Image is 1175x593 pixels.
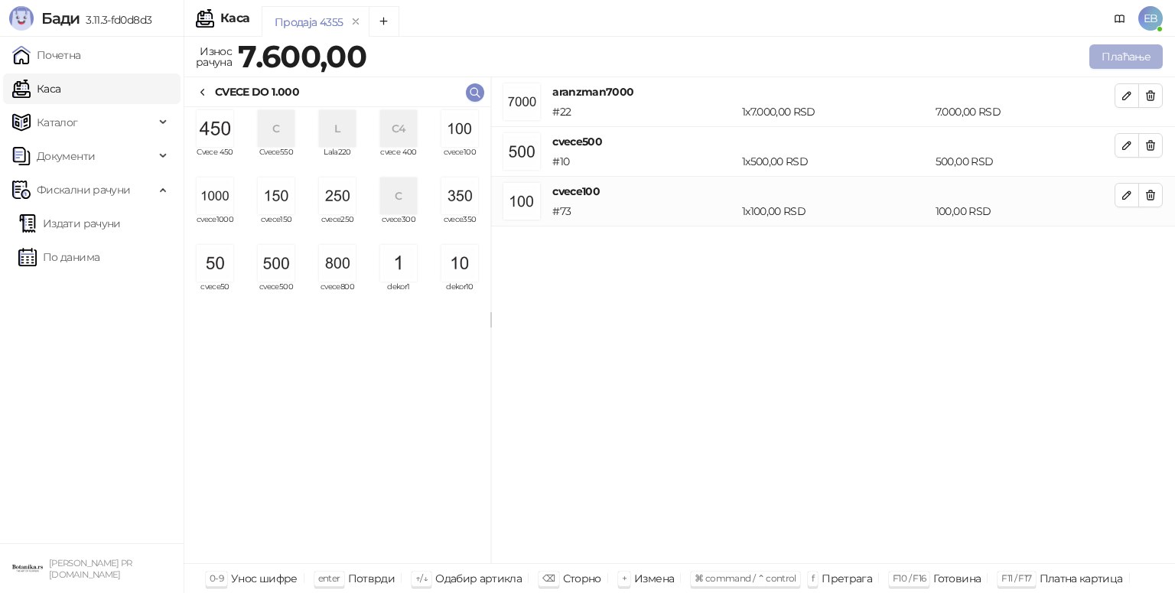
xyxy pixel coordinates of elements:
button: Add tab [369,6,399,37]
div: 100,00 RSD [933,203,1118,220]
img: Slika [197,110,233,147]
div: grid [184,107,490,563]
div: Платна картица [1040,569,1123,588]
span: ⌫ [542,572,555,584]
span: cvece50 [190,283,239,306]
div: Потврди [348,569,395,588]
img: Slika [197,178,233,214]
button: remove [346,15,366,28]
div: 500,00 RSD [933,153,1118,170]
div: # 10 [549,153,739,170]
div: 1 x 500,00 RSD [739,153,933,170]
div: Износ рачуна [193,41,235,72]
div: L [319,110,356,147]
img: Slika [441,178,478,214]
span: Cvece 450 [190,148,239,171]
span: Фискални рачуни [37,174,130,205]
span: cvece300 [374,216,423,239]
div: 1 x 100,00 RSD [739,203,933,220]
span: Бади [41,9,80,28]
span: dekor1 [374,283,423,306]
img: 64x64-companyLogo-0e2e8aaa-0bd2-431b-8613-6e3c65811325.png [12,553,43,584]
span: cvece1000 [190,216,239,239]
div: Сторно [563,569,601,588]
a: Издати рачуни [18,208,121,239]
span: cvece 400 [374,148,423,171]
div: C4 [380,110,417,147]
div: Готовина [933,569,981,588]
div: 7.000,00 RSD [933,103,1118,120]
span: Каталог [37,107,78,138]
span: 3.11.3-fd0d8d3 [80,13,151,27]
span: Документи [37,141,95,171]
span: enter [318,572,340,584]
span: ↑/↓ [415,572,428,584]
div: C [258,110,295,147]
span: Lala220 [313,148,362,171]
a: По данима [18,242,99,272]
span: cvece500 [252,283,301,306]
span: 0-9 [210,572,223,584]
h4: cvece500 [552,133,1115,150]
span: dekor10 [435,283,484,306]
div: Каса [220,12,249,24]
div: Продаја 4355 [275,14,343,31]
div: 1 x 7.000,00 RSD [739,103,933,120]
h4: aranzman7000 [552,83,1115,100]
span: + [622,572,627,584]
small: [PERSON_NAME] PR [DOMAIN_NAME] [49,558,132,580]
div: Унос шифре [231,569,298,588]
div: CVECE DO 1.000 [215,83,299,100]
img: Slika [258,178,295,214]
img: Slika [441,245,478,282]
div: Одабир артикла [435,569,522,588]
a: Документација [1108,6,1132,31]
span: f [812,572,814,584]
img: Slika [441,110,478,147]
div: # 22 [549,103,739,120]
img: Slika [197,245,233,282]
div: Измена [634,569,674,588]
img: Logo [9,6,34,31]
span: cvece150 [252,216,301,239]
span: cvece800 [313,283,362,306]
img: Slika [319,178,356,214]
a: Каса [12,73,60,104]
span: F10 / F16 [893,572,926,584]
span: cvece250 [313,216,362,239]
div: Претрага [822,569,872,588]
img: Slika [380,245,417,282]
strong: 7.600,00 [238,37,366,75]
div: # 73 [549,203,739,220]
span: cvece350 [435,216,484,239]
span: cvece100 [435,148,484,171]
span: Cvece550 [252,148,301,171]
img: Slika [319,245,356,282]
span: F11 / F17 [1001,572,1031,584]
h4: cvece100 [552,183,1115,200]
span: EB [1138,6,1163,31]
button: Плаћање [1089,44,1163,69]
img: Slika [258,245,295,282]
div: C [380,178,417,214]
span: ⌘ command / ⌃ control [695,572,796,584]
a: Почетна [12,40,81,70]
